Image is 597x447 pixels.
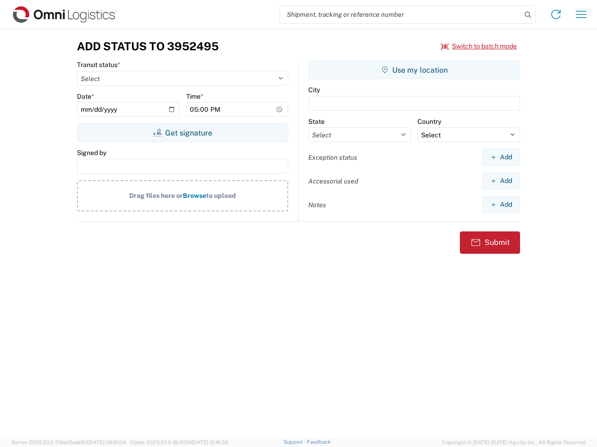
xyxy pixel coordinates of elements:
[77,92,94,101] label: Date
[417,117,441,126] label: Country
[206,192,236,199] span: to upload
[482,196,520,213] button: Add
[308,86,320,94] label: City
[308,177,358,185] label: Accessorial used
[192,440,228,445] span: [DATE] 10:16:38
[307,439,331,445] a: Feedback
[460,231,520,254] button: Submit
[482,172,520,190] button: Add
[482,149,520,166] button: Add
[183,192,206,199] span: Browse
[308,117,325,126] label: State
[308,201,326,209] label: Notes
[308,153,357,162] label: Exception status
[130,440,228,445] span: Client: 2025.20.0-8b113f4
[308,61,520,79] button: Use my location
[442,438,586,447] span: Copyright © [DATE]-[DATE] Agistix Inc., All Rights Reserved
[280,6,521,23] input: Shipment, tracking or reference number
[77,61,120,69] label: Transit status
[77,40,219,53] h3: Add Status to 3952495
[284,439,307,445] a: Support
[77,149,106,157] label: Signed by
[11,440,126,445] span: Server: 2025.20.0-710e05ee653
[129,192,183,199] span: Drag files here or
[441,39,517,54] button: Switch to batch mode
[88,440,126,445] span: [DATE] 09:51:04
[186,92,203,101] label: Time
[77,123,288,142] button: Get signature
